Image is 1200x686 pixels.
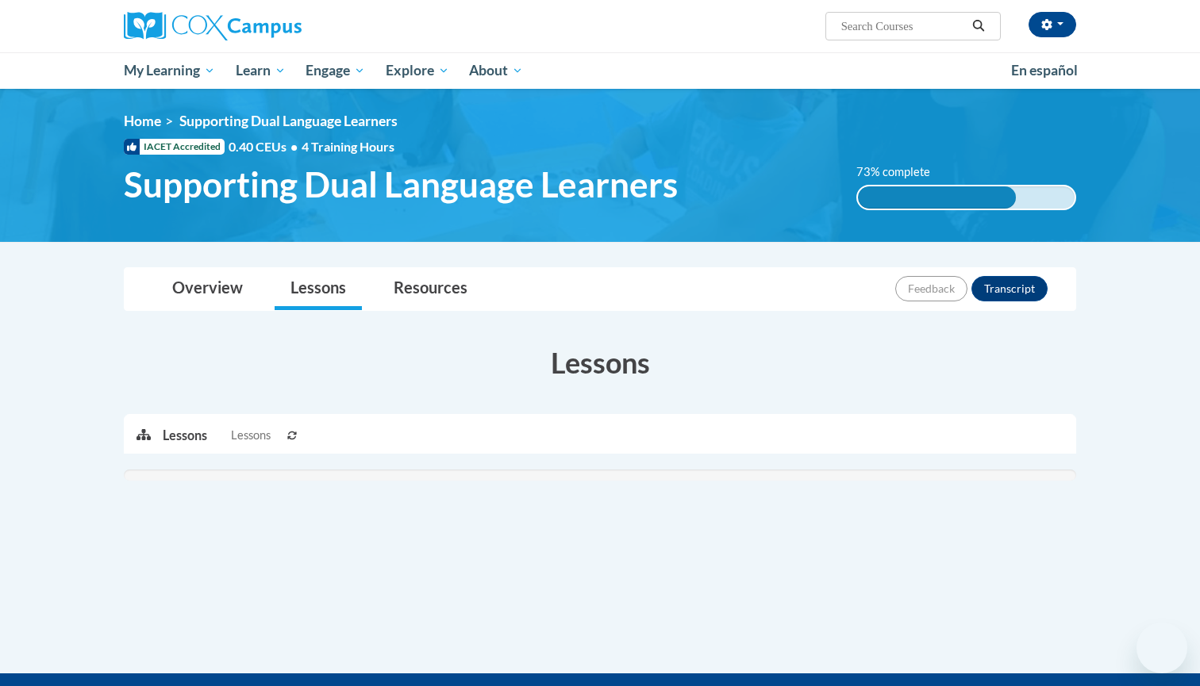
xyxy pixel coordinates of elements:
[1011,62,1078,79] span: En español
[124,61,215,80] span: My Learning
[236,61,286,80] span: Learn
[895,276,967,301] button: Feedback
[386,61,449,80] span: Explore
[124,12,425,40] a: Cox Campus
[1137,623,1187,673] iframe: Button to launch messaging window
[1001,54,1088,87] a: En español
[231,427,271,444] span: Lessons
[225,52,296,89] a: Learn
[302,139,394,154] span: 4 Training Hours
[275,268,362,310] a: Lessons
[856,163,948,181] label: 73% complete
[858,186,1017,209] div: 73% complete
[295,52,375,89] a: Engage
[469,61,523,80] span: About
[375,52,460,89] a: Explore
[460,52,534,89] a: About
[156,268,259,310] a: Overview
[124,343,1076,382] h3: Lessons
[124,113,161,129] a: Home
[378,268,483,310] a: Resources
[124,163,678,205] span: Supporting Dual Language Learners
[179,113,398,129] span: Supporting Dual Language Learners
[124,12,302,40] img: Cox Campus
[100,52,1100,89] div: Main menu
[306,61,365,80] span: Engage
[290,139,298,154] span: •
[113,52,225,89] a: My Learning
[229,138,302,155] span: 0.40 CEUs
[124,139,225,155] span: IACET Accredited
[840,17,967,36] input: Search Courses
[1029,12,1076,37] button: Account Settings
[163,427,207,444] p: Lessons
[971,276,1048,301] button: Transcript
[967,17,990,36] button: Search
